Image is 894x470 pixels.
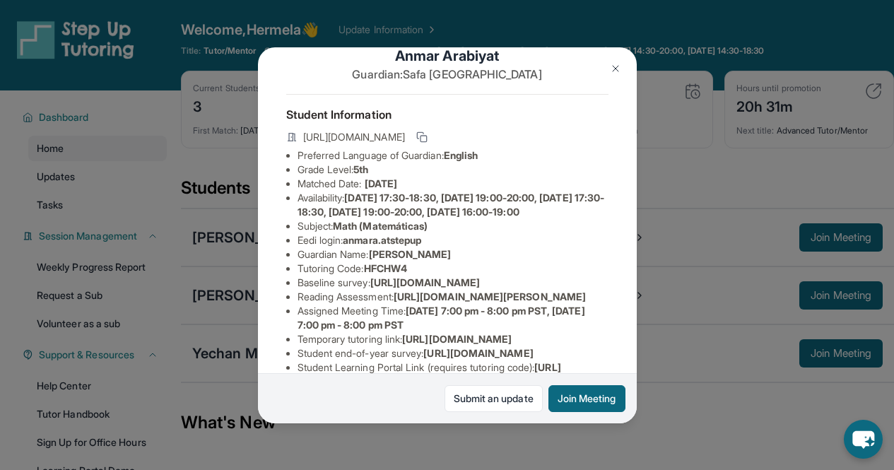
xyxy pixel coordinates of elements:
[844,420,883,459] button: chat-button
[333,220,428,232] span: Math (Matemáticas)
[298,262,608,276] li: Tutoring Code :
[303,130,405,144] span: [URL][DOMAIN_NAME]
[286,106,608,123] h4: Student Information
[298,247,608,262] li: Guardian Name :
[364,262,407,274] span: HFCHW4
[286,66,608,83] p: Guardian: Safa [GEOGRAPHIC_DATA]
[298,304,608,332] li: Assigned Meeting Time :
[343,234,421,246] span: anmara.atstepup
[298,346,608,360] li: Student end-of-year survey :
[353,163,368,175] span: 5th
[298,360,608,389] li: Student Learning Portal Link (requires tutoring code) :
[298,148,608,163] li: Preferred Language of Guardian:
[298,290,608,304] li: Reading Assessment :
[444,149,478,161] span: English
[298,191,608,219] li: Availability:
[423,347,533,359] span: [URL][DOMAIN_NAME]
[413,129,430,146] button: Copy link
[298,192,605,218] span: [DATE] 17:30-18:30, [DATE] 19:00-20:00, [DATE] 17:30-18:30, [DATE] 19:00-20:00, [DATE] 16:00-19:00
[610,63,621,74] img: Close Icon
[298,177,608,191] li: Matched Date:
[298,276,608,290] li: Baseline survey :
[298,332,608,346] li: Temporary tutoring link :
[298,233,608,247] li: Eedi login :
[445,385,543,412] a: Submit an update
[369,248,452,260] span: [PERSON_NAME]
[370,276,480,288] span: [URL][DOMAIN_NAME]
[548,385,625,412] button: Join Meeting
[394,290,586,302] span: [URL][DOMAIN_NAME][PERSON_NAME]
[298,219,608,233] li: Subject :
[298,163,608,177] li: Grade Level:
[286,46,608,66] h1: Anmar Arabiyat
[402,333,512,345] span: [URL][DOMAIN_NAME]
[365,177,397,189] span: [DATE]
[298,305,585,331] span: [DATE] 7:00 pm - 8:00 pm PST, [DATE] 7:00 pm - 8:00 pm PST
